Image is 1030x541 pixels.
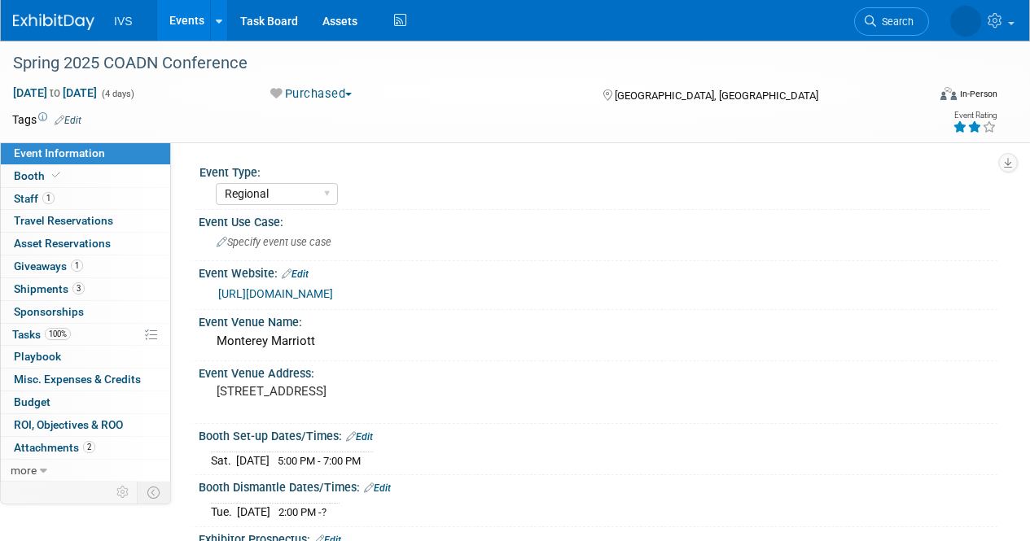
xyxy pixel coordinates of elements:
a: Edit [282,268,309,280]
span: Giveaways [14,260,83,273]
div: Event Venue Name: [199,310,997,330]
a: Budget [1,391,170,413]
span: Search [876,15,914,28]
a: [URL][DOMAIN_NAME] [218,287,333,300]
td: Toggle Event Tabs [138,482,171,503]
div: Spring 2025 COADN Conference [7,49,914,78]
td: [DATE] [236,452,270,469]
a: more [1,460,170,482]
div: Event Format [853,85,997,109]
span: 5:00 PM - 7:00 PM [278,455,361,467]
span: ROI, Objectives & ROO [14,418,123,431]
span: 1 [42,192,55,204]
i: Booth reservation complete [52,171,60,180]
a: Shipments3 [1,278,170,300]
span: 1 [71,260,83,272]
td: [DATE] [237,503,270,520]
span: more [11,464,37,477]
a: ROI, Objectives & ROO [1,414,170,436]
span: Travel Reservations [14,214,113,227]
div: Event Venue Address: [199,361,997,382]
span: 2 [83,441,95,453]
a: Giveaways1 [1,255,170,277]
span: [GEOGRAPHIC_DATA], [GEOGRAPHIC_DATA] [615,89,818,102]
span: Specify event use case [217,236,331,248]
td: Sat. [211,452,236,469]
span: [DATE] [DATE] [12,85,98,100]
div: Booth Set-up Dates/Times: [199,424,997,445]
div: Event Rating [953,111,997,120]
td: Tags [12,111,81,128]
span: Staff [14,192,55,205]
a: Sponsorships [1,301,170,323]
span: Playbook [14,350,61,363]
a: Search [854,7,929,36]
span: Booth [14,169,64,182]
a: Tasks100% [1,324,170,346]
a: Playbook [1,346,170,368]
a: Edit [364,482,391,494]
span: ? [322,506,327,518]
a: Edit [346,431,373,443]
img: Carrie Rhoads [950,6,981,37]
a: Asset Reservations [1,233,170,255]
a: Travel Reservations [1,210,170,232]
span: 2:00 PM - [278,506,327,518]
span: Budget [14,395,50,408]
span: Shipments [14,282,85,295]
a: Booth [1,165,170,187]
div: Booth Dismantle Dates/Times: [199,475,997,496]
span: Asset Reservations [14,237,111,250]
td: Personalize Event Tab Strip [109,482,138,503]
a: Staff1 [1,188,170,210]
a: Misc. Expenses & Credits [1,369,170,390]
div: Monterey Marriott [211,329,985,354]
td: Tue. [211,503,237,520]
div: Event Use Case: [199,210,997,230]
span: 100% [45,328,71,340]
span: IVS [114,15,133,28]
div: In-Person [959,88,997,100]
pre: [STREET_ADDRESS] [217,384,514,399]
span: to [47,86,63,99]
span: Attachments [14,441,95,454]
span: (4 days) [100,89,134,99]
span: 3 [72,282,85,294]
span: Misc. Expenses & Credits [14,373,141,386]
button: Purchased [265,85,358,103]
span: Event Information [14,146,105,159]
a: Event Information [1,142,170,164]
div: Event Type: [199,160,990,181]
img: ExhibitDay [13,14,94,30]
img: Format-Inperson.png [940,87,957,100]
span: Sponsorships [14,305,84,318]
a: Edit [55,115,81,126]
a: Attachments2 [1,437,170,459]
span: Tasks [12,328,71,341]
div: Event Website: [199,261,997,282]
